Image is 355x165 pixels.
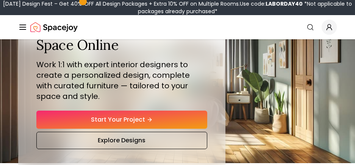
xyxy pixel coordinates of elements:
[30,20,78,35] a: Spacejoy
[36,59,207,102] p: Work 1:1 with expert interior designers to create a personalized design, complete with curated fu...
[36,21,207,53] h1: Design Your Dream Space Online
[36,132,207,149] a: Explore Designs
[18,15,337,39] nav: Global
[30,20,78,35] img: Spacejoy Logo
[36,111,207,129] a: Start Your Project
